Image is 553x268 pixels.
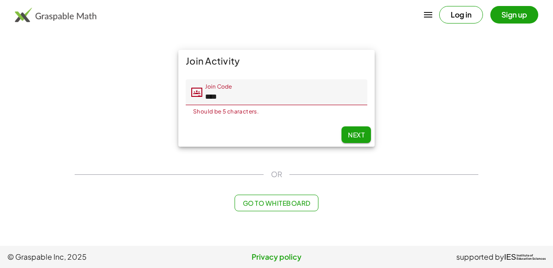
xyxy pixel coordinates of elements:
span: IES [504,253,516,262]
span: supported by [456,251,504,262]
span: Next [348,131,365,139]
a: IESInstitute ofEducation Sciences [504,251,546,262]
span: OR [271,169,282,180]
a: Privacy policy [187,251,366,262]
span: © Graspable Inc, 2025 [7,251,187,262]
span: Go to Whiteboard [242,199,310,207]
div: Should be 5 characters. [193,109,360,114]
button: Go to Whiteboard [235,195,318,211]
button: Sign up [490,6,538,24]
button: Log in [439,6,483,24]
span: Institute of Education Sciences [517,254,546,261]
div: Join Activity [178,50,375,72]
button: Next [341,126,371,143]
